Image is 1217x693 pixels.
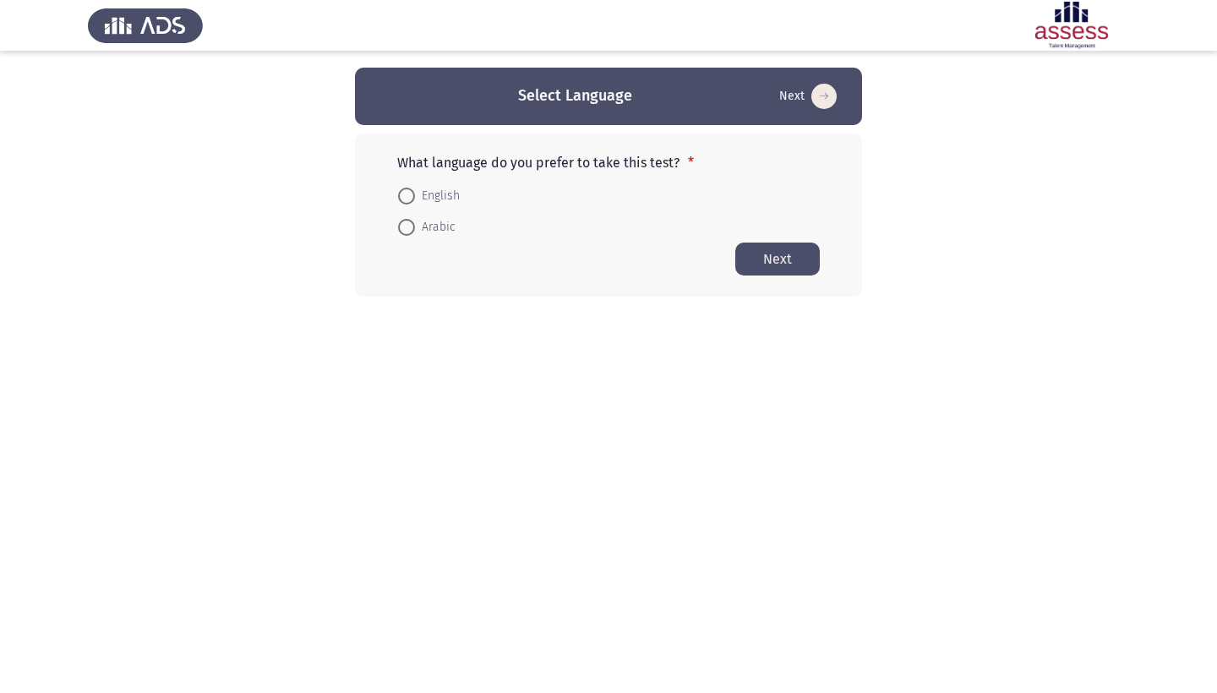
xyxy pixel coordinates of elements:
[1014,2,1129,49] img: Assessment logo of ASSESS 16PD (R2) - THL
[415,186,460,206] span: English
[88,2,203,49] img: Assess Talent Management logo
[735,243,820,276] button: Start assessment
[518,85,632,106] h3: Select Language
[397,155,820,171] p: What language do you prefer to take this test?
[774,83,842,110] button: Start assessment
[415,217,456,237] span: Arabic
